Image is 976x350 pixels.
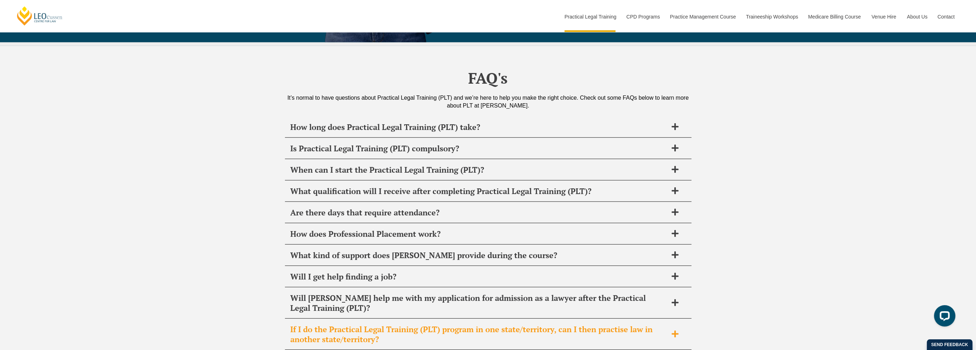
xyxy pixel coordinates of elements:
a: Venue Hire [866,1,901,32]
h2: How long does Practical Legal Training (PLT) take? [290,122,668,132]
h2: If I do the Practical Legal Training (PLT) program in one state/territory, can I then practise la... [290,324,668,344]
a: Contact [932,1,960,32]
div: It’s normal to have questions about Practical Legal Training (PLT) and we’re here to help you mak... [285,94,691,110]
h2: Will [PERSON_NAME] help me with my application for admission as a lawyer after the Practical Lega... [290,293,668,313]
a: [PERSON_NAME] Centre for Law [16,6,63,26]
a: Medicare Billing Course [803,1,866,32]
a: About Us [901,1,932,32]
h2: What kind of support does [PERSON_NAME] provide during the course? [290,250,668,260]
a: Practice Management Course [665,1,741,32]
a: Practical Legal Training [559,1,621,32]
h2: What qualification will I receive after completing Practical Legal Training (PLT)? [290,186,668,196]
h2: How does Professional Placement work? [290,229,668,239]
h2: Is Practical Legal Training (PLT) compulsory? [290,143,668,153]
h2: When can I start the Practical Legal Training (PLT)? [290,165,668,175]
h2: FAQ's [285,69,691,87]
a: Traineeship Workshops [741,1,803,32]
h2: Will I get help finding a job? [290,272,668,282]
iframe: LiveChat chat widget [928,302,958,332]
h2: Are there days that require attendance? [290,208,668,218]
a: CPD Programs [621,1,664,32]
